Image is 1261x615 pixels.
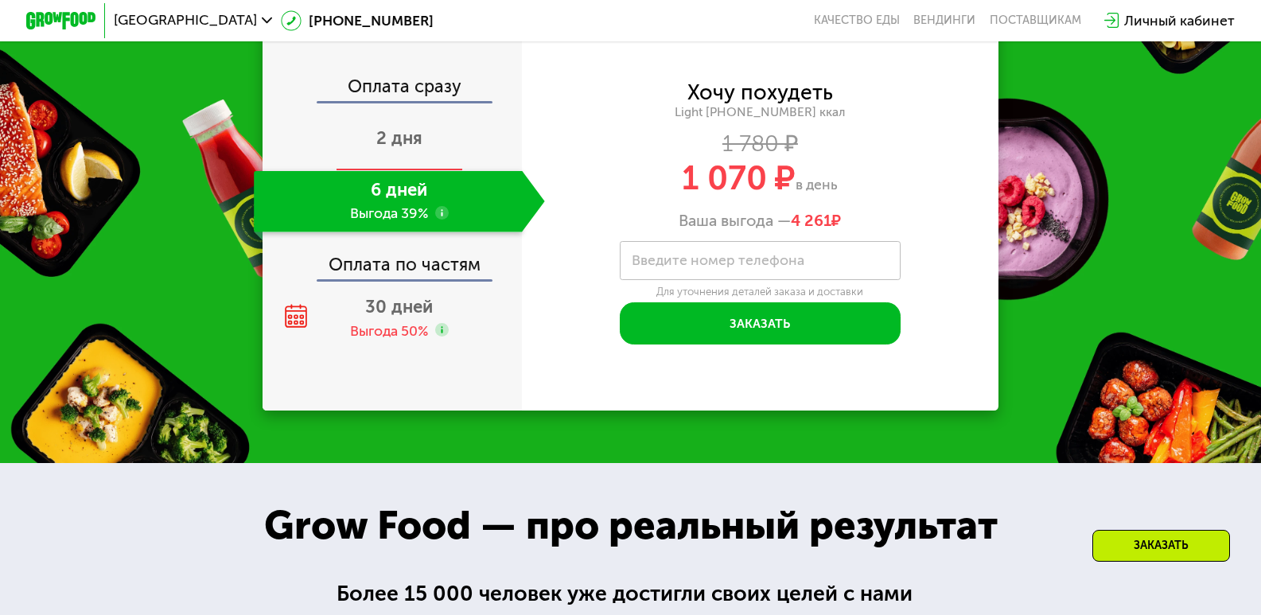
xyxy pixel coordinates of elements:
[1124,10,1235,31] div: Личный кабинет
[376,127,422,149] span: 2 дня
[913,14,975,28] a: Вендинги
[620,302,900,344] button: Заказать
[264,78,522,101] div: Оплата сразу
[114,14,257,28] span: [GEOGRAPHIC_DATA]
[620,285,900,298] div: Для уточнения деталей заказа и доставки
[365,296,433,317] span: 30 дней
[522,211,998,230] div: Ваша выгода —
[264,239,522,279] div: Оплата по частям
[791,211,841,230] span: ₽
[1092,530,1230,562] div: Заказать
[632,255,804,265] label: Введите номер телефона
[687,83,833,102] div: Хочу похудеть
[682,158,796,198] span: 1 070 ₽
[281,10,434,31] a: [PHONE_NUMBER]
[522,134,998,153] div: 1 780 ₽
[337,578,925,610] div: Более 15 000 человек уже достигли своих целей с нами
[791,211,831,230] span: 4 261
[522,105,998,121] div: Light [PHONE_NUMBER] ккал
[814,14,900,28] a: Качество еды
[796,176,838,193] span: в день
[990,14,1081,28] div: поставщикам
[233,496,1028,555] div: Grow Food — про реальный результат
[350,321,428,341] div: Выгода 50%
